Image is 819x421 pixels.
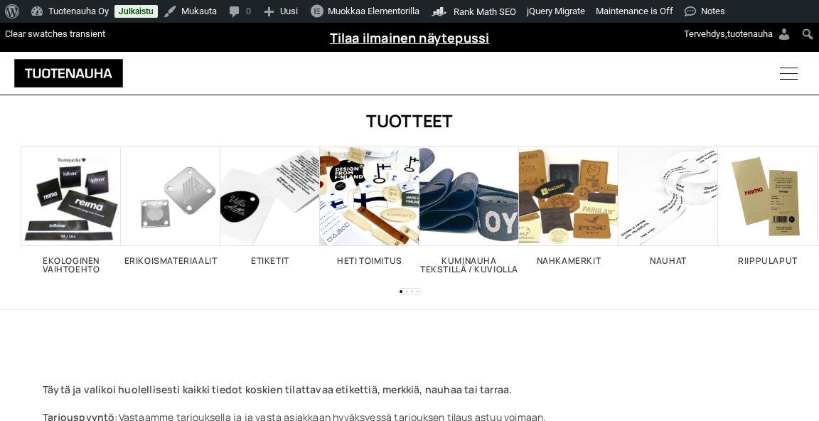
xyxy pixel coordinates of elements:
a: Visit product category Riippulaput [718,146,818,265]
a: Visit product category Erikoismateriaalit [121,146,220,265]
a: Visit product category Ekologinen vaihtoehto [21,146,121,274]
strong: Täytä ja valikoi huolellisesti kaikki tiedot koskien tilattavaa etikettiä, merkkiä, nauhaa tai ta... [43,383,512,396]
button: Menu [759,52,819,95]
span: Rank Math SEO [454,6,516,17]
h2: Erikoismateriaalit [121,257,220,265]
h2: Heti toimitus [320,257,419,265]
h2: Nahkamerkit [519,257,619,265]
a: Visit product category Heti toimitus [320,146,419,265]
a: Visit product category Etiketit [220,146,320,265]
h1: Tuotteet [21,109,798,132]
h2: Riippulaput [718,257,818,265]
span: tuotenauha [727,28,773,39]
a: Tilaa ilmainen näytepussi [330,29,490,46]
a: Visit product category Kuminauha tekstillä / kuviolla [419,146,519,274]
h2: Etiketit [220,257,320,265]
a: Visit product category Nahkamerkit [519,146,619,265]
a: Visit product category Nauhat [619,146,718,265]
img: Tuotenauha Oy [14,59,123,87]
span: Muokkaa Elementorilla [328,6,419,16]
h2: Ekologinen vaihtoehto [21,257,121,274]
h2: Nauhat [619,257,718,265]
a: Julkaistu [114,5,158,18]
h2: Kuminauha tekstillä / kuviolla [419,257,519,274]
a: Tervehdys, [679,23,797,46]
